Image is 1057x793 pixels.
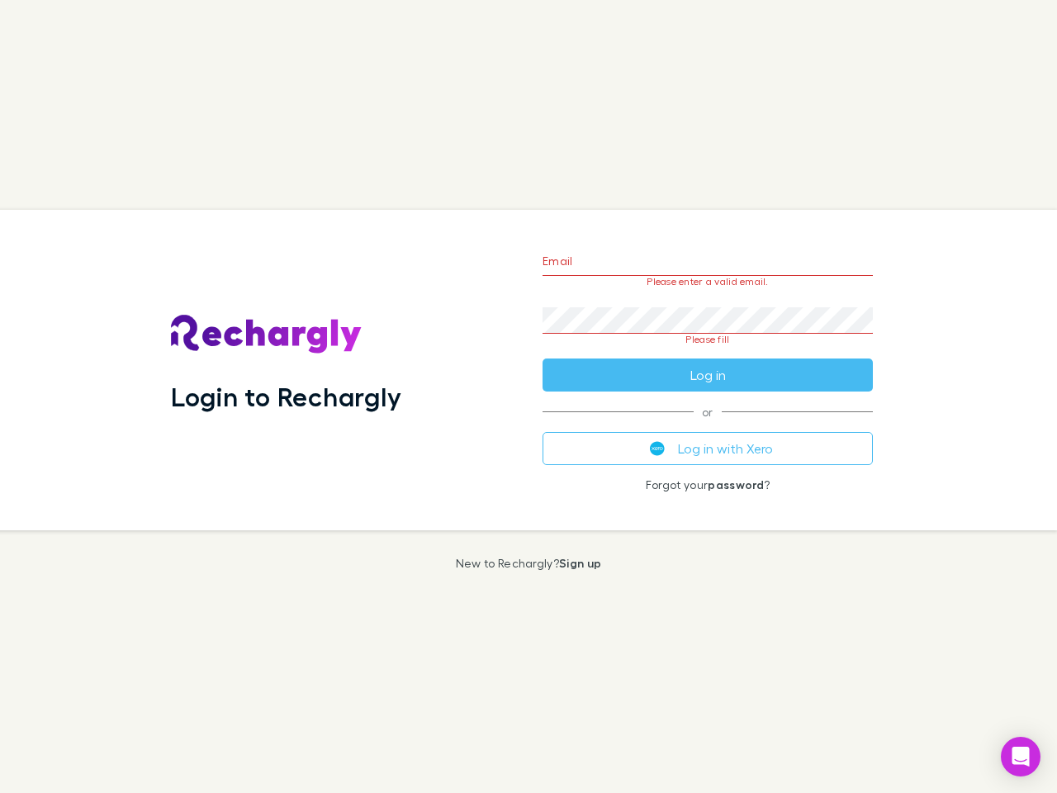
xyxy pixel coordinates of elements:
p: New to Rechargly? [456,557,602,570]
p: Please enter a valid email. [543,276,873,287]
button: Log in [543,359,873,392]
span: or [543,411,873,412]
a: Sign up [559,556,601,570]
p: Forgot your ? [543,478,873,491]
div: Open Intercom Messenger [1001,737,1040,776]
button: Log in with Xero [543,432,873,465]
a: password [708,477,764,491]
p: Please fill [543,334,873,345]
img: Xero's logo [650,441,665,456]
img: Rechargly's Logo [171,315,363,354]
h1: Login to Rechargly [171,381,401,412]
